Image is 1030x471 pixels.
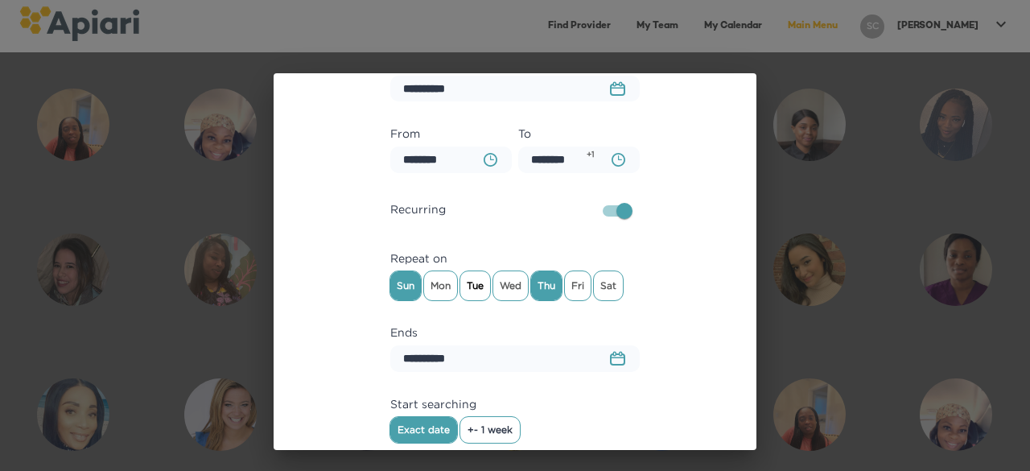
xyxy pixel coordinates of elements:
[493,271,528,300] div: Wed
[390,274,421,298] span: Sun
[398,424,450,436] span: Exact date
[390,200,446,219] span: Recurring
[390,271,421,300] div: Sun
[518,124,640,143] label: To
[460,417,520,443] button: +- 1 week
[565,274,591,298] span: Fri
[460,271,490,300] div: Tue
[390,249,640,268] label: Repeat on
[390,124,512,143] label: From
[460,274,490,298] span: Tue
[565,271,591,300] div: Fri
[531,274,562,298] span: Thu
[531,271,562,300] div: Thu
[424,271,457,300] div: Mon
[493,274,528,298] span: Wed
[594,271,623,300] div: Sat
[594,274,623,298] span: Sat
[468,424,513,436] span: +- 1 week
[390,395,640,414] label: Start searching
[390,323,640,342] label: Ends
[390,417,457,443] button: Exact date
[424,274,457,298] span: Mon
